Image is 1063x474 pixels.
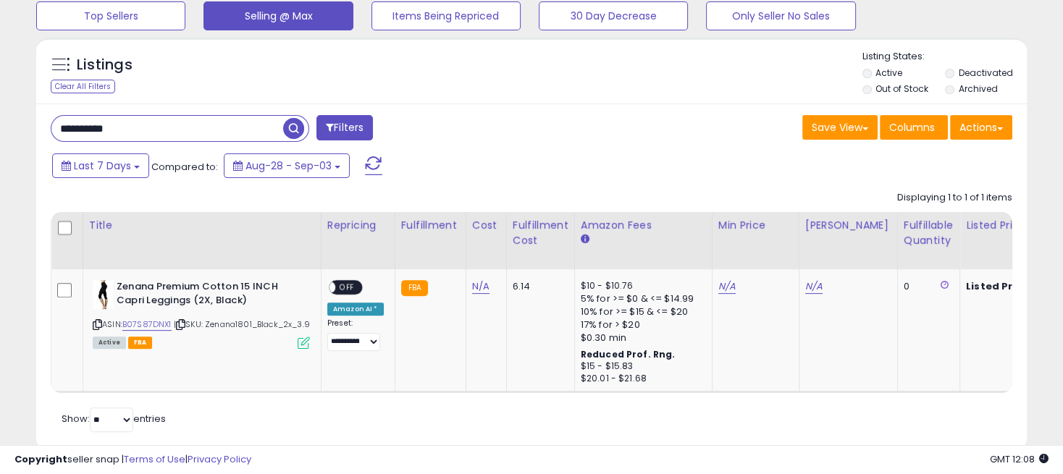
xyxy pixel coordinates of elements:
div: $15 - $15.83 [581,360,701,373]
div: Clear All Filters [51,80,115,93]
label: Out of Stock [875,82,928,95]
button: Actions [950,115,1012,140]
button: Only Seller No Sales [706,1,855,30]
div: Amazon AI * [327,302,384,316]
b: Listed Price: [966,279,1032,293]
a: Privacy Policy [188,452,251,466]
div: Fulfillment [401,218,460,233]
small: FBA [401,280,428,296]
p: Listing States: [862,50,1027,64]
div: 10% for >= $15 & <= $20 [581,305,701,318]
label: Active [875,67,902,79]
button: Selling @ Max [203,1,353,30]
b: Reduced Prof. Rng. [581,348,676,360]
h5: Listings [77,55,133,75]
div: Min Price [718,218,793,233]
span: | SKU: Zenana1801_Black_2x_3.9 [174,318,310,330]
div: $10 - $10.76 [581,280,701,292]
button: Last 7 Days [52,153,149,178]
label: Archived [959,82,998,95]
div: 5% for >= $0 & <= $14.99 [581,292,701,305]
div: ASIN: [93,280,310,347]
div: 17% for > $20 [581,318,701,331]
div: [PERSON_NAME] [805,218,891,233]
span: Show: entries [62,412,166,426]
a: N/A [472,279,490,294]
div: $20.01 - $21.68 [581,373,701,385]
div: Title [89,218,315,233]
span: OFF [335,282,358,294]
span: Last 7 Days [74,158,131,173]
button: Columns [880,115,948,140]
div: Preset: [327,318,384,351]
div: Fulfillable Quantity [904,218,954,248]
span: Aug-28 - Sep-03 [245,158,332,173]
button: 30 Day Decrease [539,1,688,30]
button: Save View [802,115,878,140]
span: 2025-09-11 12:08 GMT [990,452,1049,466]
button: Top Sellers [36,1,185,30]
small: Amazon Fees. [581,233,589,246]
div: 0 [904,280,949,293]
div: Displaying 1 to 1 of 1 items [897,191,1012,205]
a: B07S87DNX1 [122,318,172,331]
span: All listings currently available for purchase on Amazon [93,337,126,349]
div: Fulfillment Cost [513,218,568,248]
button: Items Being Repriced [371,1,521,30]
div: Cost [472,218,500,233]
button: Aug-28 - Sep-03 [224,153,350,178]
span: Columns [889,120,935,135]
div: $0.30 min [581,331,701,344]
button: Filters [316,115,373,140]
strong: Copyright [14,452,67,466]
label: Deactivated [959,67,1013,79]
img: 31uPpHawD-L._SL40_.jpg [93,280,113,309]
div: Repricing [327,218,389,233]
div: 6.14 [513,280,563,293]
span: Compared to: [151,160,218,174]
div: Amazon Fees [581,218,706,233]
a: N/A [805,279,823,294]
span: FBA [128,337,153,349]
a: N/A [718,279,736,294]
div: seller snap | | [14,453,251,467]
a: Terms of Use [124,452,185,466]
b: Zenana Premium Cotton 15 INCH Capri Leggings (2X, Black) [117,280,293,310]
